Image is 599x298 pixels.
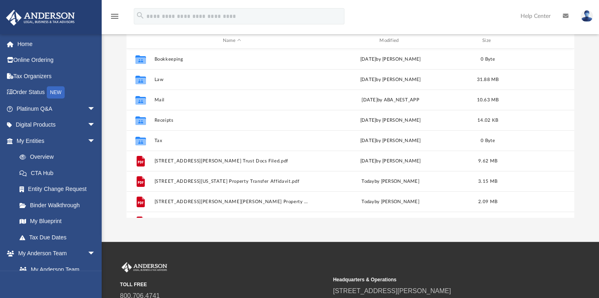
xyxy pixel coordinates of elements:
button: [STREET_ADDRESS][PERSON_NAME] Trust Docs Filed.pdf [155,158,309,164]
span: arrow_drop_down [87,117,104,134]
div: [DATE] by ABA_NEST_APP [313,96,468,104]
span: 31.88 MB [477,77,499,82]
div: id [130,37,150,44]
div: id [508,37,564,44]
img: User Pic [581,10,593,22]
span: 9.62 MB [478,159,497,163]
div: [DATE] by [PERSON_NAME] [313,76,468,83]
a: My Anderson Teamarrow_drop_down [6,245,104,262]
img: Anderson Advisors Platinum Portal [120,262,169,273]
a: [STREET_ADDRESS][PERSON_NAME] [333,287,451,294]
div: by [PERSON_NAME] [313,178,468,185]
button: Law [155,77,309,82]
span: 14.02 KB [477,118,498,123]
span: [DATE] [360,159,376,163]
div: Modified [313,37,468,44]
span: arrow_drop_down [87,101,104,117]
a: menu [110,15,120,21]
small: Headquarters & Operations [333,276,540,283]
a: My Entitiesarrow_drop_down [6,133,108,149]
div: NEW [47,86,65,99]
a: My Anderson Team [11,261,100,278]
i: menu [110,11,120,21]
div: grid [126,49,574,217]
a: Overview [11,149,108,165]
button: [STREET_ADDRESS][PERSON_NAME][PERSON_NAME] Property Transfer Affidavit.pdf [155,199,309,204]
a: Entity Change Request [11,181,108,197]
div: by [PERSON_NAME] [313,158,468,165]
span: 0 Byte [481,57,495,61]
span: today [362,179,375,184]
a: Home [6,36,108,52]
a: Binder Walkthrough [11,197,108,213]
div: [DATE] by [PERSON_NAME] [313,56,468,63]
button: Tax [155,138,309,143]
button: Receipts [155,118,309,123]
div: [DATE] by [PERSON_NAME] [313,137,468,145]
div: [DATE] by [PERSON_NAME] [313,117,468,124]
i: search [136,11,145,20]
span: 3.15 MB [478,179,497,184]
a: Tax Organizers [6,68,108,84]
small: TOLL FREE [120,281,327,288]
span: 0 Byte [481,138,495,143]
a: Order StatusNEW [6,84,108,101]
a: Online Ordering [6,52,108,68]
div: Name [154,37,309,44]
button: Bookkeeping [155,57,309,62]
span: 2.09 MB [478,199,497,204]
span: today [362,199,375,204]
a: Digital Productsarrow_drop_down [6,117,108,133]
img: Anderson Advisors Platinum Portal [4,10,77,26]
span: arrow_drop_down [87,245,104,262]
div: Size [472,37,504,44]
span: arrow_drop_down [87,133,104,149]
button: [STREET_ADDRESS][US_STATE] Property Transfer Affidavit.pdf [155,179,309,184]
div: by [PERSON_NAME] [313,198,468,206]
a: CTA Hub [11,165,108,181]
a: Tax Due Dates [11,229,108,245]
button: Mail [155,97,309,103]
a: My Blueprint [11,213,104,230]
a: Platinum Q&Aarrow_drop_down [6,101,108,117]
span: 10.63 MB [477,98,499,102]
